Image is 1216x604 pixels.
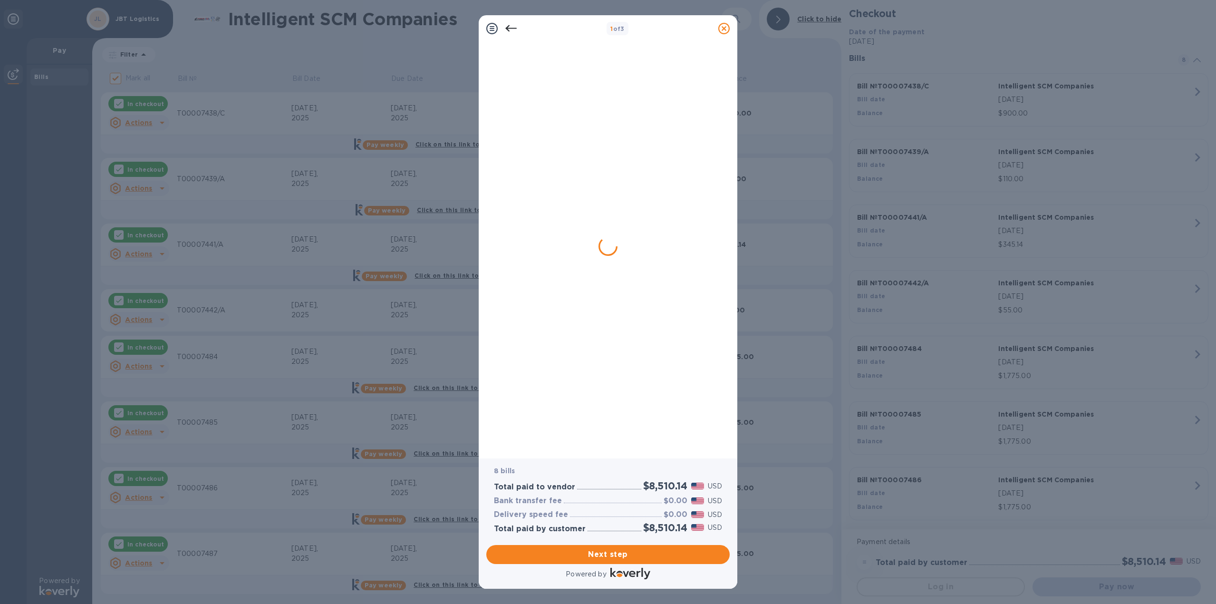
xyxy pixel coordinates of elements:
span: Next step [494,549,722,560]
b: of 3 [610,25,625,32]
h2: $8,510.14 [643,522,687,534]
p: USD [708,496,722,506]
span: 1 [610,25,613,32]
img: Logo [610,568,650,579]
img: USD [691,524,704,531]
p: Powered by [566,569,606,579]
h3: Delivery speed fee [494,510,568,519]
img: USD [691,483,704,489]
b: 8 bills [494,467,515,475]
h3: Total paid to vendor [494,483,575,492]
p: USD [708,510,722,520]
img: USD [691,511,704,518]
h2: $8,510.14 [643,480,687,492]
p: USD [708,523,722,533]
h3: Bank transfer fee [494,497,562,506]
img: USD [691,497,704,504]
h3: $0.00 [664,510,687,519]
p: USD [708,481,722,491]
h3: Total paid by customer [494,525,586,534]
button: Next step [486,545,730,564]
h3: $0.00 [664,497,687,506]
